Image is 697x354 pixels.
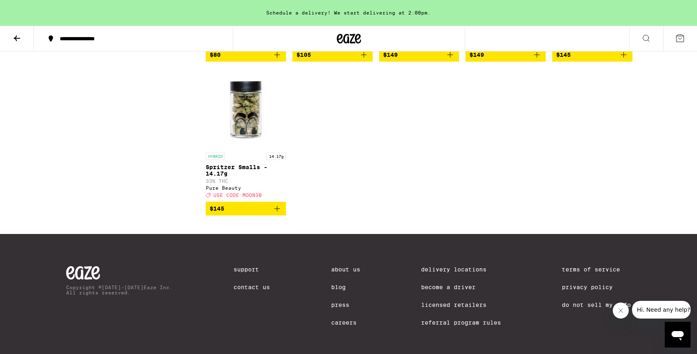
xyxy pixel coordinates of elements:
[383,52,398,58] span: $149
[421,319,501,326] a: Referral Program Rules
[206,68,286,202] a: Open page for Spritzer Smalls - 14.17g from Pure Beauty
[632,301,691,319] iframe: Message from company
[379,48,459,62] button: Add to bag
[665,322,691,348] iframe: Button to launch messaging window
[210,52,221,58] span: $80
[206,164,286,177] p: Spritzer Smalls - 14.17g
[267,153,286,160] p: 14.17g
[234,284,270,290] a: Contact Us
[556,52,571,58] span: $145
[206,153,225,160] p: HYBRID
[421,302,501,308] a: Licensed Retailers
[421,284,501,290] a: Become a Driver
[213,193,262,198] span: USE CODE MOON30
[206,185,286,190] div: Pure Beauty
[331,302,360,308] a: Press
[210,205,224,212] span: $145
[562,284,631,290] a: Privacy Policy
[331,266,360,273] a: About Us
[562,302,631,308] a: Do Not Sell My Info
[465,48,546,62] button: Add to bag
[206,202,286,215] button: Add to bag
[66,285,173,295] p: Copyright © [DATE]-[DATE] Eaze Inc. All rights reserved.
[562,266,631,273] a: Terms of Service
[234,266,270,273] a: Support
[552,48,632,62] button: Add to bag
[613,302,629,319] iframe: Close message
[206,68,286,149] img: Pure Beauty - Spritzer Smalls - 14.17g
[296,52,311,58] span: $105
[206,48,286,62] button: Add to bag
[421,266,501,273] a: Delivery Locations
[206,178,286,184] p: 33% THC
[331,319,360,326] a: Careers
[292,48,373,62] button: Add to bag
[331,284,360,290] a: Blog
[470,52,484,58] span: $149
